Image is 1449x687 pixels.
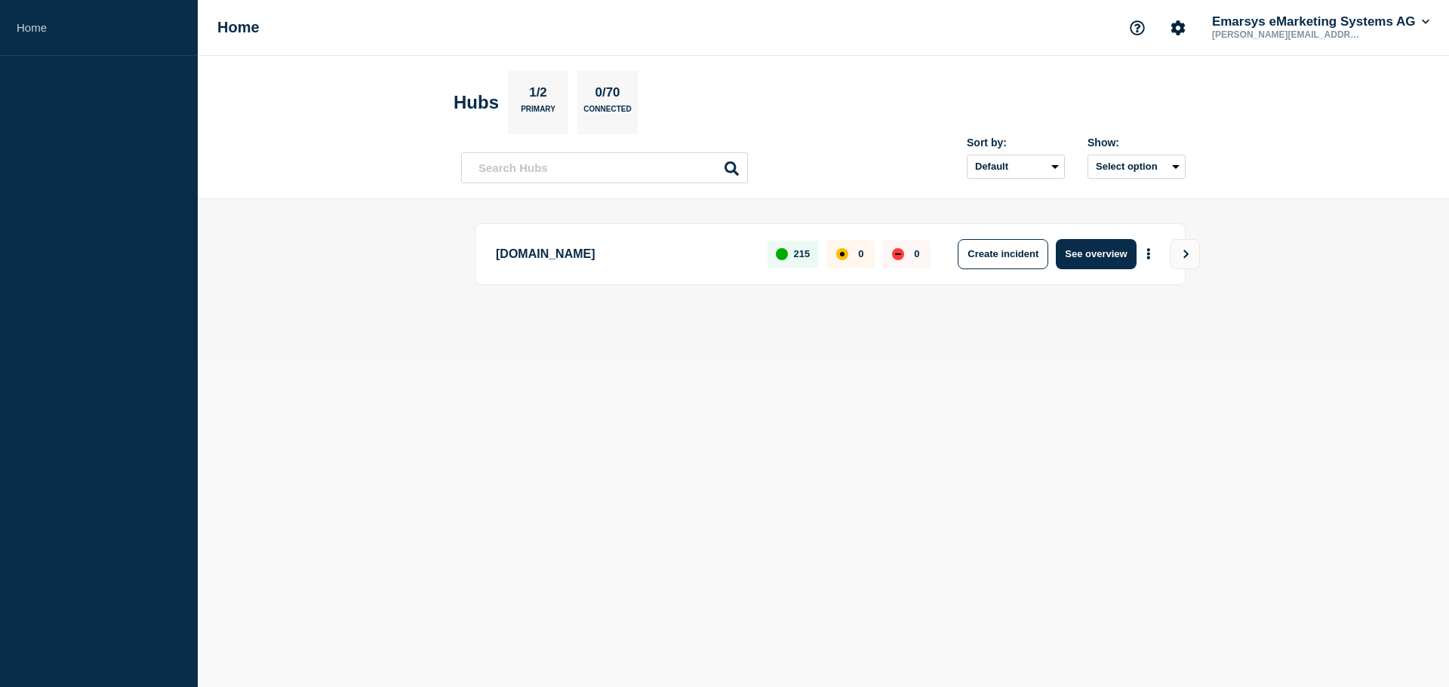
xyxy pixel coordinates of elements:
[521,105,555,121] p: Primary
[1088,155,1186,179] button: Select option
[967,155,1065,179] select: Sort by
[914,248,919,259] p: 0
[836,248,848,260] div: affected
[1121,12,1153,44] button: Support
[217,19,260,36] h1: Home
[454,92,499,113] h2: Hubs
[794,248,811,259] p: 215
[776,248,788,260] div: up
[958,239,1048,269] button: Create incident
[496,239,750,269] p: [DOMAIN_NAME]
[1162,12,1194,44] button: Account settings
[892,248,904,260] div: down
[524,85,553,105] p: 1/2
[461,152,748,183] input: Search Hubs
[1209,14,1432,29] button: Emarsys eMarketing Systems AG
[1170,239,1200,269] button: View
[1139,240,1158,268] button: More actions
[1209,29,1366,40] p: [PERSON_NAME][EMAIL_ADDRESS][PERSON_NAME][DOMAIN_NAME]
[1056,239,1136,269] button: See overview
[967,136,1065,149] div: Sort by:
[1088,136,1186,149] div: Show:
[589,85,626,105] p: 0/70
[858,248,863,259] p: 0
[583,105,631,121] p: Connected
